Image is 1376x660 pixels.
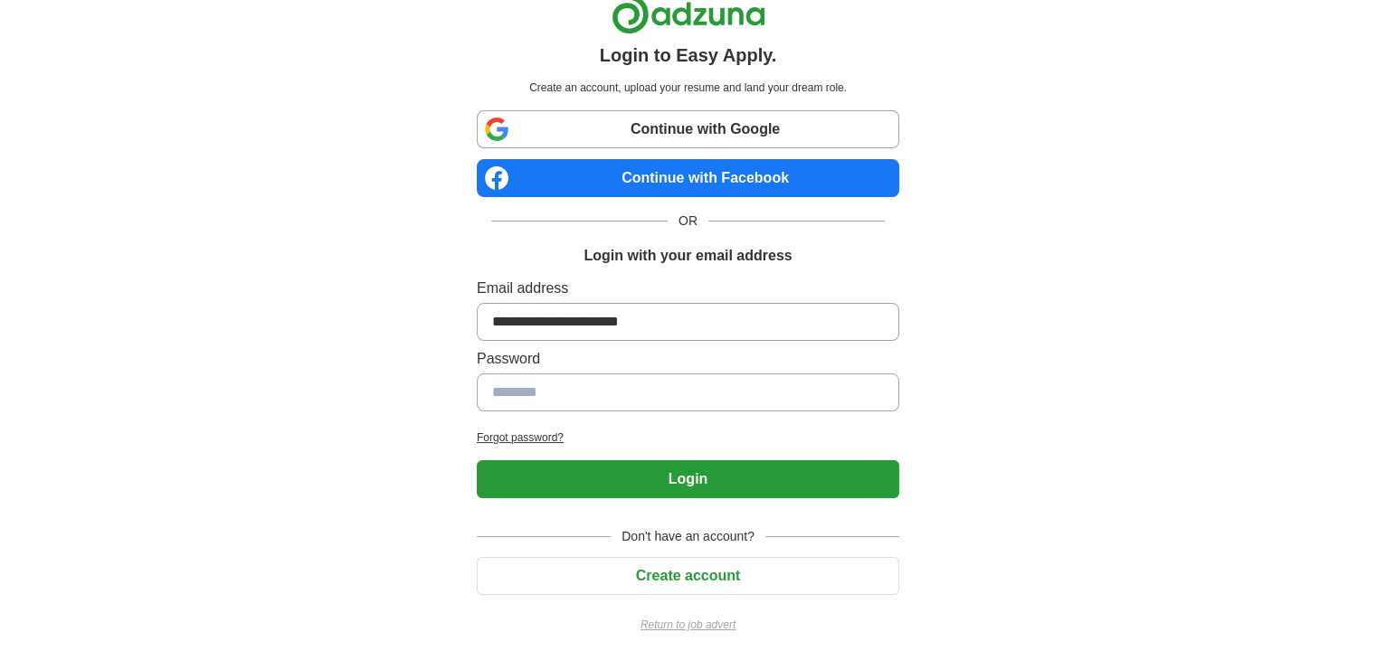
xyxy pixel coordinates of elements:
[584,245,792,267] h1: Login with your email address
[477,278,899,299] label: Email address
[480,80,896,96] p: Create an account, upload your resume and land your dream role.
[477,429,899,446] a: Forgot password?
[477,348,899,370] label: Password
[668,212,708,231] span: OR
[477,159,899,197] a: Continue with Facebook
[477,460,899,498] button: Login
[611,527,765,546] span: Don't have an account?
[477,617,899,633] a: Return to job advert
[600,42,777,69] h1: Login to Easy Apply.
[477,110,899,148] a: Continue with Google
[477,557,899,595] button: Create account
[477,568,899,583] a: Create account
